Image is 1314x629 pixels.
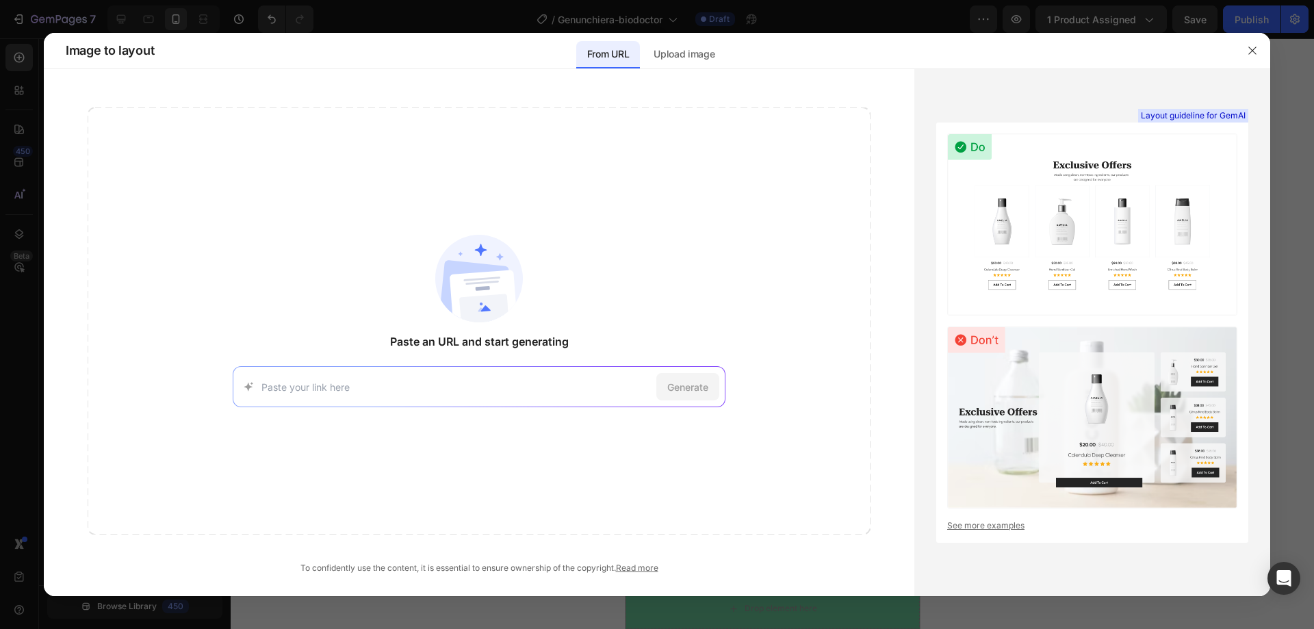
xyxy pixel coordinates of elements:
[261,380,651,394] input: Paste your link here
[1141,110,1246,122] span: Layout guideline for GemAI
[109,457,183,470] span: from URL or image
[119,565,192,576] div: Drop element here
[7,41,287,322] img: image_demo.jpg
[390,333,569,350] span: Paste an URL and start generating
[1267,562,1300,595] div: Open Intercom Messenger
[95,504,197,516] span: then drag & drop elements
[106,394,189,408] div: Choose templates
[112,440,183,454] div: Generate layout
[88,562,871,574] div: To confidently use the content, it is essential to ensure ownership of the copyright.
[654,46,714,62] p: Upload image
[947,519,1237,532] a: See more examples
[12,363,77,378] span: Add section
[616,563,658,573] a: Read more
[667,380,708,394] span: Generate
[105,487,189,501] div: Add blank section
[99,411,193,423] span: inspired by CRO experts
[587,46,629,62] p: From URL
[66,42,154,59] span: Image to layout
